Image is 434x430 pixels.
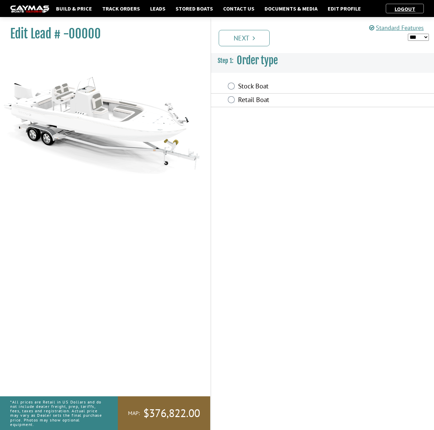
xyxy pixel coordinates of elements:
[147,4,169,13] a: Leads
[238,96,356,105] label: Retail Boat
[99,4,143,13] a: Track Orders
[128,410,140,417] span: MAP:
[220,4,258,13] a: Contact Us
[53,4,95,13] a: Build & Price
[324,4,364,13] a: Edit Profile
[238,82,356,92] label: Stock Boat
[143,406,200,420] span: $376,822.00
[10,396,103,430] p: *All prices are Retail in US Dollars and do not include dealer freight, prep, tariffs, fees, taxe...
[10,26,193,42] h1: Edit Lead # -00000
[219,30,270,46] a: Next
[391,5,419,12] a: Logout
[369,24,424,32] a: Standard Features
[211,48,434,73] h3: Order type
[261,4,321,13] a: Documents & Media
[217,29,434,46] ul: Pagination
[118,396,210,430] a: MAP:$376,822.00
[172,4,216,13] a: Stored Boats
[10,5,49,13] img: caymas-dealer-connect-2ed40d3bc7270c1d8d7ffb4b79bf05adc795679939227970def78ec6f6c03838.gif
